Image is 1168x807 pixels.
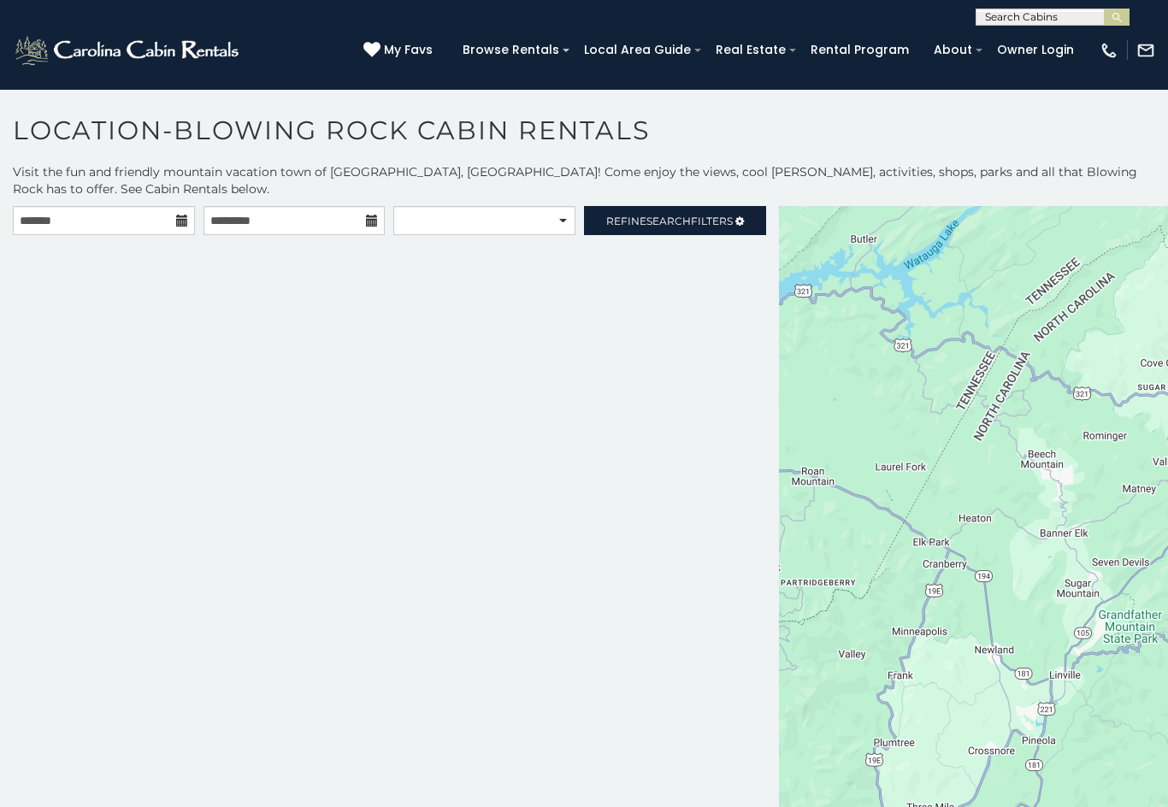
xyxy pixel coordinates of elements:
[575,37,699,63] a: Local Area Guide
[646,215,691,227] span: Search
[1136,41,1155,60] img: mail-regular-white.png
[363,41,437,60] a: My Favs
[925,37,981,63] a: About
[988,37,1082,63] a: Owner Login
[1100,41,1118,60] img: phone-regular-white.png
[454,37,568,63] a: Browse Rentals
[707,37,794,63] a: Real Estate
[384,41,433,59] span: My Favs
[802,37,917,63] a: Rental Program
[606,215,733,227] span: Refine Filters
[13,33,244,68] img: White-1-2.png
[584,206,766,235] a: RefineSearchFilters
